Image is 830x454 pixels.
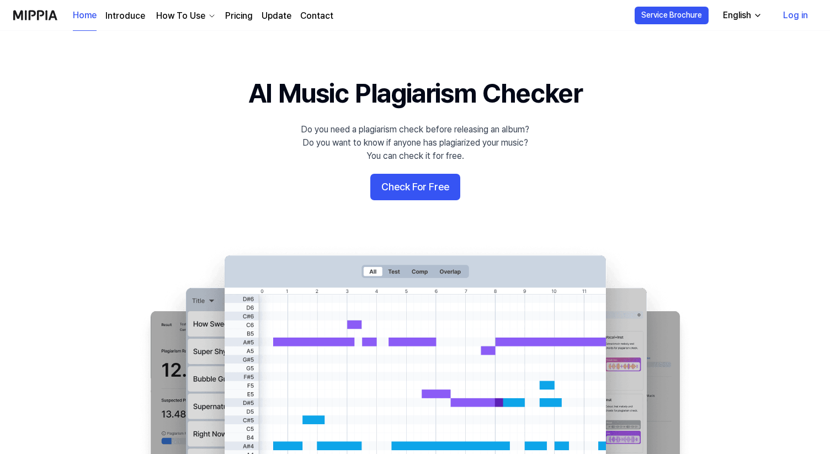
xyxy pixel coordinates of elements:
[154,9,216,23] button: How To Use
[301,123,529,163] div: Do you need a plagiarism check before releasing an album? Do you want to know if anyone has plagi...
[248,75,582,112] h1: AI Music Plagiarism Checker
[370,174,460,200] button: Check For Free
[73,1,97,31] a: Home
[154,9,208,23] div: How To Use
[105,9,145,23] a: Introduce
[225,9,253,23] a: Pricing
[262,9,291,23] a: Update
[300,9,333,23] a: Contact
[635,7,709,24] button: Service Brochure
[721,9,753,22] div: English
[714,4,769,26] button: English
